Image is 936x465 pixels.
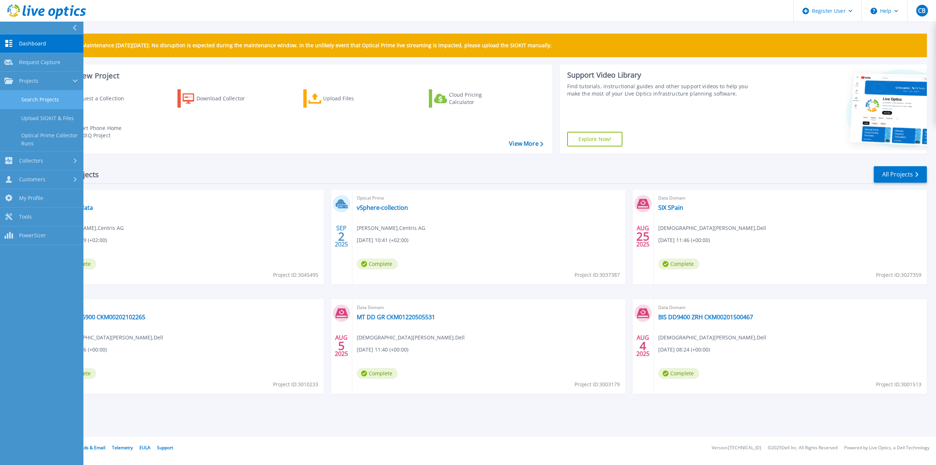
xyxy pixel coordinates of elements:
span: Project ID: 3027359 [876,271,921,279]
a: EULA [139,444,150,451]
span: Complete [658,258,699,269]
span: 2 [338,233,345,239]
span: [PERSON_NAME] , Centris AG [55,224,124,232]
span: 5 [338,343,345,349]
span: My Profile [19,195,43,201]
h3: Start a New Project [52,72,543,80]
div: Download Collector [196,91,255,106]
a: Explore Now! [567,132,623,146]
span: Optical Prime [55,194,319,202]
a: MT DD GR CKM01220505531 [357,313,435,321]
span: Complete [357,258,398,269]
li: Powered by Live Optics, a Dell Technology [844,446,929,450]
a: BIS DD9400 ZRH CKM00201500467 [658,313,753,321]
span: [DEMOGRAPHIC_DATA][PERSON_NAME] , Dell [55,334,163,342]
span: [DEMOGRAPHIC_DATA][PERSON_NAME] , Dell [357,334,465,342]
a: Support [157,444,173,451]
span: Optical Prime [357,194,621,202]
a: Ads & Email [81,444,105,451]
span: Project ID: 3003179 [574,380,620,388]
span: Request Capture [19,59,60,66]
li: © 2025 Dell Inc. All Rights Reserved [768,446,838,450]
span: CB [918,8,925,14]
span: Data Domain [357,304,621,312]
div: Upload Files [323,91,382,106]
span: Customers [19,176,45,183]
div: Support Video Library [567,70,757,80]
span: 4 [640,343,646,349]
a: vSphere-collection [357,204,408,211]
a: SIX SPain [658,204,683,211]
span: [DATE] 10:41 (+02:00) [357,236,408,244]
div: Import Phone Home CloudIQ Project [72,124,129,139]
a: All Projects [874,166,927,183]
span: Collectors [19,157,43,164]
span: [DATE] 08:24 (+00:00) [658,346,710,354]
span: [DEMOGRAPHIC_DATA][PERSON_NAME] , Dell [658,224,766,232]
a: View More [509,140,543,147]
span: [PERSON_NAME] , Centris AG [357,224,425,232]
span: Data Domain [658,194,922,202]
span: Tools [19,213,32,220]
span: Data Domain [55,304,319,312]
div: Find tutorials, instructional guides and other support videos to help you make the most of your L... [567,83,757,97]
span: Project ID: 3001513 [876,380,921,388]
a: Download Collector [177,89,259,108]
span: Dashboard [19,40,46,47]
p: Scheduled Maintenance [DATE][DATE]: No disruption is expected during the maintenance window. In t... [55,42,552,48]
div: AUG 2025 [636,332,650,359]
span: [DATE] 11:46 (+00:00) [658,236,710,244]
span: Project ID: 3045495 [273,271,318,279]
a: Cloud Pricing Calculator [429,89,510,108]
span: Projects [19,78,38,84]
div: SEP 2025 [334,223,348,250]
span: [DATE] 11:40 (+00:00) [357,346,408,354]
span: Project ID: 3010233 [273,380,318,388]
div: AUG 2025 [334,332,348,359]
a: Lonza DD6900 CKM00202102265 [55,313,145,321]
span: Data Domain [658,304,922,312]
div: AUG 2025 [636,223,650,250]
a: Telemetry [112,444,133,451]
div: Request a Collection [73,91,131,106]
span: Complete [357,368,398,379]
span: [DEMOGRAPHIC_DATA][PERSON_NAME] , Dell [658,334,766,342]
a: Upload Files [303,89,385,108]
div: Cloud Pricing Calculator [449,91,508,106]
span: Project ID: 3037387 [574,271,620,279]
span: 25 [636,233,649,239]
li: Version: [TECHNICAL_ID] [712,446,761,450]
a: Request a Collection [52,89,134,108]
span: Complete [658,368,699,379]
span: PowerSizer [19,232,46,239]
